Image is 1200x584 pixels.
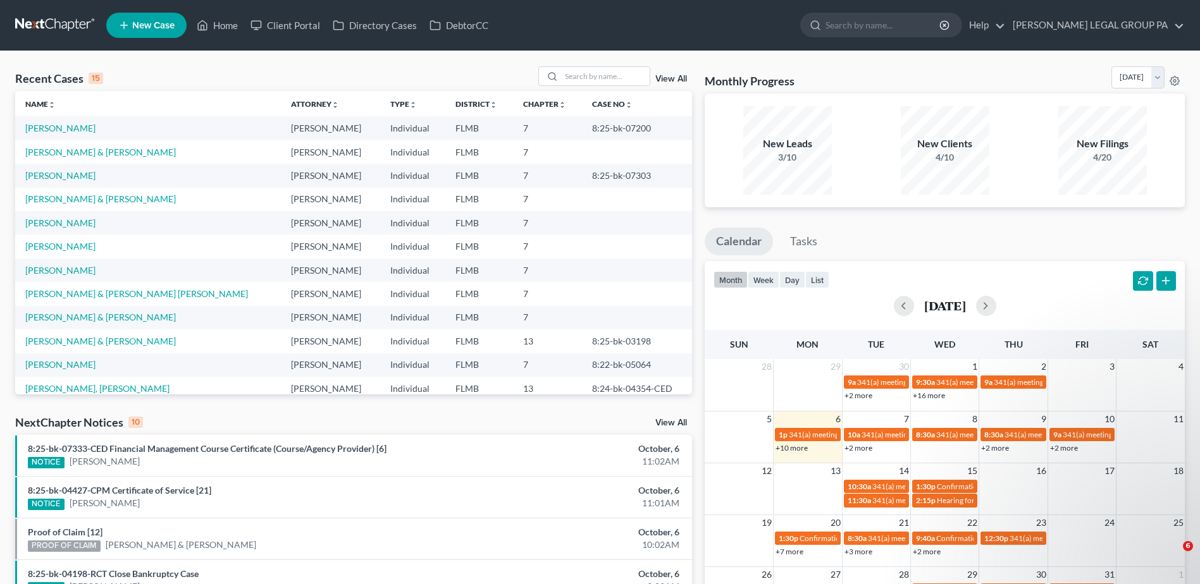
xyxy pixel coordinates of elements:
td: [PERSON_NAME] [281,116,380,140]
div: 11:02AM [471,455,679,468]
span: 28 [760,359,773,374]
a: Directory Cases [326,14,423,37]
a: +7 more [776,547,803,556]
div: 11:01AM [471,497,679,509]
div: New Filings [1058,137,1147,151]
span: 8:30a [984,430,1003,439]
a: [PERSON_NAME] [70,497,140,509]
td: 8:25-bk-07303 [582,164,692,187]
span: 19 [760,515,773,530]
td: 7 [513,116,582,140]
div: 15 [89,73,103,84]
span: 6 [1183,541,1193,551]
a: +2 more [844,391,872,400]
td: Individual [380,306,445,329]
i: unfold_more [625,101,633,109]
span: 21 [898,515,910,530]
span: 8:30a [916,430,935,439]
iframe: Intercom live chat [1157,541,1187,571]
td: FLMB [445,306,513,329]
span: Tue [868,339,884,350]
span: 6 [834,411,842,427]
td: 7 [513,188,582,211]
td: FLMB [445,116,513,140]
div: Recent Cases [15,71,103,86]
span: 26 [760,567,773,582]
div: NextChapter Notices [15,415,143,430]
td: FLMB [445,377,513,400]
span: Hearing for [PERSON_NAME] [937,496,1036,505]
div: NOTICE [28,499,65,510]
a: [PERSON_NAME] LEGAL GROUP PA [1006,14,1184,37]
td: 7 [513,234,582,258]
a: +16 more [913,391,945,400]
td: FLMB [445,259,513,282]
span: 7 [903,411,910,427]
span: 1:30p [779,533,798,543]
input: Search by name... [826,13,941,37]
span: 9:30a [916,377,935,387]
span: 11 [1172,411,1185,427]
span: 341(a) meeting for [PERSON_NAME] [994,377,1116,387]
td: 7 [513,353,582,377]
span: 12 [760,463,773,478]
span: 1 [1177,567,1185,582]
span: 28 [898,567,910,582]
td: [PERSON_NAME] [281,306,380,329]
span: 1 [971,359,979,374]
div: New Leads [743,137,832,151]
td: Individual [380,234,445,258]
td: [PERSON_NAME] [281,234,380,258]
a: [PERSON_NAME] [70,455,140,468]
td: Individual [380,377,445,400]
span: 341(a) meeting for [PERSON_NAME] [868,533,990,543]
td: [PERSON_NAME] [281,377,380,400]
i: unfold_more [490,101,497,109]
td: 7 [513,259,582,282]
td: FLMB [445,282,513,305]
div: NOTICE [28,457,65,468]
a: 8:25-bk-04427-CPM Certificate of Service [21] [28,485,211,496]
span: 341(a) meeting for [PERSON_NAME] [857,377,979,387]
a: +3 more [844,547,872,556]
a: [PERSON_NAME], [PERSON_NAME] [25,383,170,394]
input: Search by name... [561,67,650,85]
a: +2 more [844,443,872,453]
span: 20 [829,515,842,530]
a: Client Portal [244,14,326,37]
a: [PERSON_NAME] & [PERSON_NAME] [25,336,176,346]
span: 1p [779,430,788,439]
a: Case Nounfold_more [592,99,633,109]
a: Attorneyunfold_more [291,99,339,109]
td: 7 [513,211,582,234]
span: 10a [848,430,860,439]
span: Sun [730,339,748,350]
td: 8:25-bk-03198 [582,329,692,353]
span: 341(a) meeting for [PERSON_NAME] & [PERSON_NAME] [1005,430,1194,439]
td: [PERSON_NAME] [281,188,380,211]
a: Districtunfold_more [455,99,497,109]
td: 7 [513,140,582,164]
span: 8:30a [848,533,867,543]
span: 8 [971,411,979,427]
span: Sat [1142,339,1158,350]
i: unfold_more [409,101,417,109]
div: October, 6 [471,526,679,538]
div: 4/10 [901,151,989,164]
div: New Clients [901,137,989,151]
a: [PERSON_NAME] & [PERSON_NAME] [PERSON_NAME] [25,288,248,299]
a: +2 more [1050,443,1078,453]
td: 13 [513,329,582,353]
span: Thu [1005,339,1023,350]
a: [PERSON_NAME] [25,217,96,228]
td: FLMB [445,234,513,258]
span: 341(a) meeting for [PERSON_NAME] [1063,430,1185,439]
td: Individual [380,116,445,140]
span: 5 [765,411,773,427]
td: Individual [380,188,445,211]
span: 1:30p [916,482,936,491]
span: 4 [1177,359,1185,374]
span: 341(a) meeting for [PERSON_NAME] [936,430,1058,439]
span: 31 [1103,567,1116,582]
td: 8:22-bk-05064 [582,353,692,377]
